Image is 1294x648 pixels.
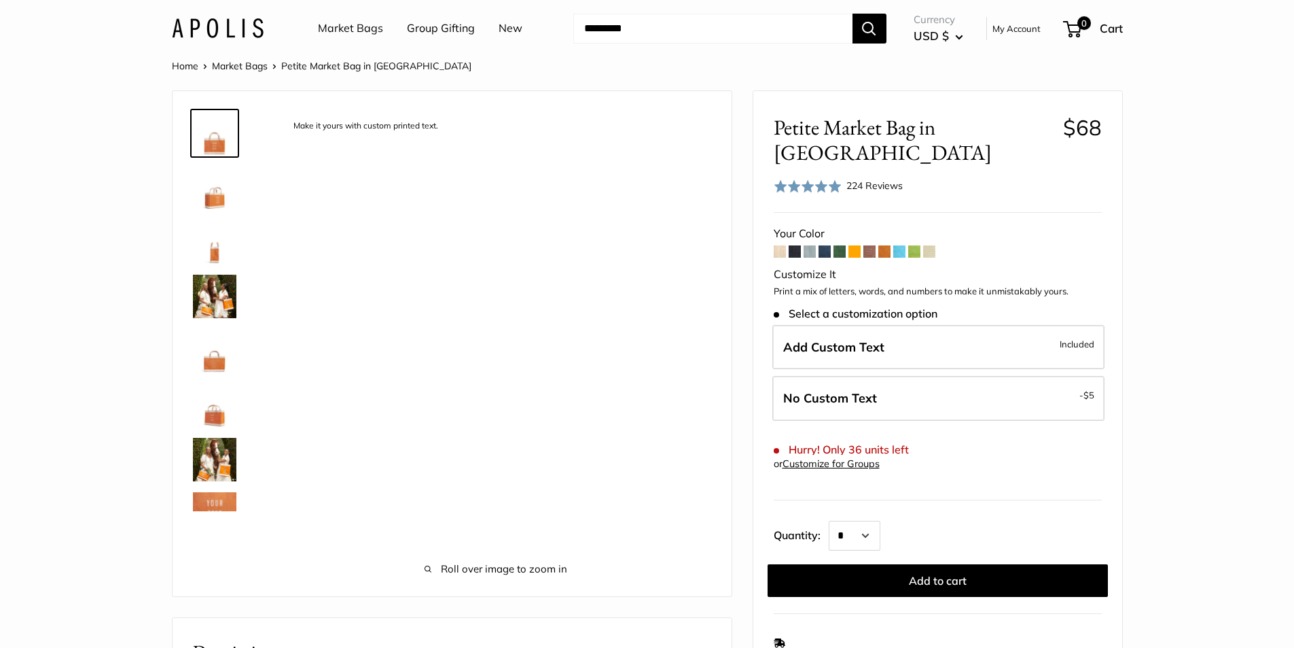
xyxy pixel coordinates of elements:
a: Market Bags [212,60,268,72]
span: Included [1060,336,1094,352]
span: Roll over image to zoom in [281,560,711,579]
span: - [1079,387,1094,403]
label: Add Custom Text [772,325,1104,370]
a: Petite Market Bag in Citrus [190,163,239,212]
button: USD $ [914,25,963,47]
span: $68 [1063,114,1102,141]
img: Petite Market Bag in Citrus [193,438,236,481]
a: description_12.5" wide, 9.5" high, 5.5" deep; handles: 3.5" drop [190,218,239,267]
img: description_Make it yours with custom printed text. [193,112,236,155]
span: $5 [1083,390,1094,400]
a: Petite Market Bag in Citrus [190,381,239,430]
span: 0 [1077,16,1090,30]
img: Apolis [172,18,264,38]
label: Leave Blank [772,376,1104,421]
img: Petite Market Bag in Citrus [193,275,236,318]
div: Your Color [774,224,1102,244]
a: Home [172,60,198,72]
span: Cart [1100,21,1123,35]
span: Currency [914,10,963,29]
img: Petite Market Bag in Citrus [193,166,236,209]
input: Search... [573,14,852,44]
span: Petite Market Bag in [GEOGRAPHIC_DATA] [774,115,1053,165]
a: description_Make it yours with custom printed text. [190,109,239,158]
p: Print a mix of letters, words, and numbers to make it unmistakably yours. [774,285,1102,299]
span: Add Custom Text [783,339,884,355]
a: description_Seal of authenticity printed on the backside of every bag. [190,326,239,375]
div: or [774,455,880,473]
a: Customize for Groups [783,458,880,470]
button: Add to cart [768,564,1108,597]
a: Petite Market Bag in Citrus [190,272,239,321]
span: Hurry! Only 36 units left [774,443,909,456]
img: description_12.5" wide, 9.5" high, 5.5" deep; handles: 3.5" drop [193,220,236,264]
button: Search [852,14,886,44]
a: New [499,18,522,39]
div: Customize It [774,265,1102,285]
a: Petite Market Bag in Citrus [190,435,239,484]
a: Market Bags [318,18,383,39]
img: description_Custom printed text with eco-friendly ink. [193,492,236,536]
span: Select a customization option [774,307,937,320]
label: Quantity: [774,517,829,551]
a: My Account [992,20,1041,37]
a: description_Custom printed text with eco-friendly ink. [190,490,239,539]
a: Group Gifting [407,18,475,39]
img: description_Seal of authenticity printed on the backside of every bag. [193,329,236,373]
nav: Breadcrumb [172,57,471,75]
a: 0 Cart [1064,18,1123,39]
span: USD $ [914,29,949,43]
span: Petite Market Bag in [GEOGRAPHIC_DATA] [281,60,471,72]
div: Make it yours with custom printed text. [287,117,445,135]
span: No Custom Text [783,390,877,406]
img: Petite Market Bag in Citrus [193,383,236,427]
span: 224 Reviews [846,180,903,192]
